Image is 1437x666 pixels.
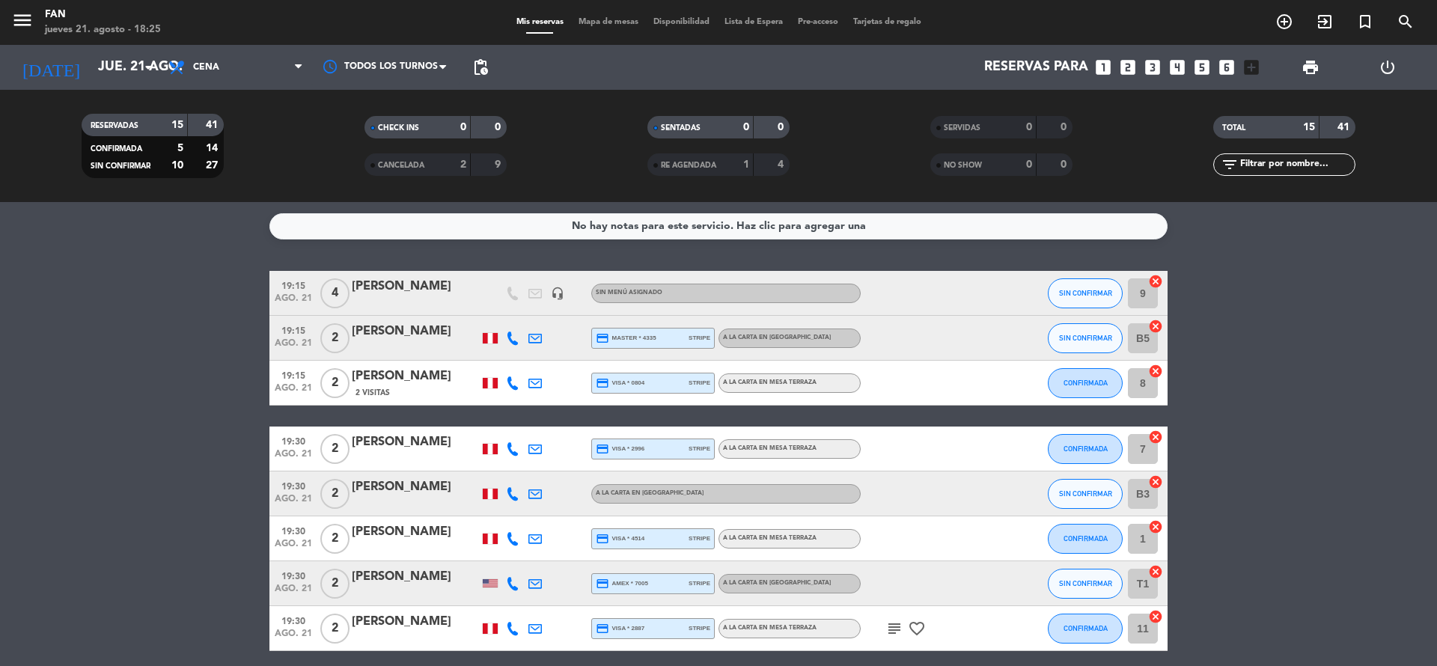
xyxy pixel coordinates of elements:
[689,333,710,343] span: stripe
[790,18,846,26] span: Pre-acceso
[171,120,183,130] strong: 15
[275,584,312,601] span: ago. 21
[596,622,644,635] span: visa * 2887
[596,332,609,345] i: credit_card
[356,387,390,399] span: 2 Visitas
[1048,569,1123,599] button: SIN CONFIRMAR
[378,124,419,132] span: CHECK INS
[320,479,350,509] span: 2
[661,124,701,132] span: SENTADAS
[1168,58,1187,77] i: looks_4
[1148,474,1163,489] i: cancel
[1222,124,1245,132] span: TOTAL
[596,532,644,546] span: visa * 4514
[743,122,749,132] strong: 0
[596,622,609,635] i: credit_card
[1143,58,1162,77] i: looks_3
[1026,159,1032,170] strong: 0
[723,334,831,340] span: A la carta en [GEOGRAPHIC_DATA]
[91,145,142,153] span: CONFIRMADA
[596,376,609,390] i: credit_card
[596,532,609,546] i: credit_card
[1059,579,1112,587] span: SIN CONFIRMAR
[193,62,219,73] span: Cena
[1048,278,1123,308] button: SIN CONFIRMAR
[1148,364,1163,379] i: cancel
[1148,319,1163,334] i: cancel
[1148,519,1163,534] i: cancel
[352,522,479,542] div: [PERSON_NAME]
[1316,13,1334,31] i: exit_to_app
[596,577,609,590] i: credit_card
[352,612,479,632] div: [PERSON_NAME]
[1064,379,1108,387] span: CONFIRMADA
[689,378,710,388] span: stripe
[352,367,479,386] div: [PERSON_NAME]
[572,218,866,235] div: No hay notas para este servicio. Haz clic para agregar una
[320,434,350,464] span: 2
[11,51,91,84] i: [DATE]
[1118,58,1138,77] i: looks_two
[723,580,831,586] span: A la carta en [GEOGRAPHIC_DATA]
[723,445,817,451] span: A la carta en Mesa Terraza
[177,143,183,153] strong: 5
[275,477,312,494] span: 19:30
[1048,524,1123,554] button: CONFIRMADA
[1303,122,1315,132] strong: 15
[1048,323,1123,353] button: SIN CONFIRMAR
[1337,122,1352,132] strong: 41
[596,577,648,590] span: amex * 7005
[689,444,710,453] span: stripe
[1397,13,1415,31] i: search
[275,522,312,539] span: 19:30
[275,432,312,449] span: 19:30
[1148,564,1163,579] i: cancel
[689,578,710,588] span: stripe
[596,376,644,390] span: visa * 0804
[1148,609,1163,624] i: cancel
[778,159,787,170] strong: 4
[275,366,312,383] span: 19:15
[723,379,817,385] span: A la carta en Mesa Terraza
[1061,122,1070,132] strong: 0
[1064,534,1108,543] span: CONFIRMADA
[91,122,138,129] span: RESERVADAS
[1275,13,1293,31] i: add_circle_outline
[275,629,312,646] span: ago. 21
[1148,430,1163,444] i: cancel
[275,539,312,556] span: ago. 21
[596,290,662,296] span: Sin menú asignado
[1192,58,1212,77] i: looks_5
[1356,13,1374,31] i: turned_in_not
[723,625,817,631] span: A la carta en Mesa Terraza
[1059,334,1112,342] span: SIN CONFIRMAR
[320,569,350,599] span: 2
[352,277,479,296] div: [PERSON_NAME]
[596,332,656,345] span: master * 4335
[460,122,466,132] strong: 0
[320,323,350,353] span: 2
[908,620,926,638] i: favorite_border
[1064,624,1108,632] span: CONFIRMADA
[723,535,817,541] span: A la carta en Mesa Terraza
[460,159,466,170] strong: 2
[320,368,350,398] span: 2
[1059,489,1112,498] span: SIN CONFIRMAR
[320,614,350,644] span: 2
[352,567,479,587] div: [PERSON_NAME]
[661,162,716,169] span: RE AGENDADA
[1242,58,1261,77] i: add_box
[1093,58,1113,77] i: looks_one
[984,60,1088,75] span: Reservas para
[206,160,221,171] strong: 27
[11,9,34,37] button: menu
[320,524,350,554] span: 2
[1148,274,1163,289] i: cancel
[944,162,982,169] span: NO SHOW
[275,293,312,311] span: ago. 21
[551,287,564,300] i: headset_mic
[571,18,646,26] span: Mapa de mesas
[139,58,157,76] i: arrow_drop_down
[1048,479,1123,509] button: SIN CONFIRMAR
[275,383,312,400] span: ago. 21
